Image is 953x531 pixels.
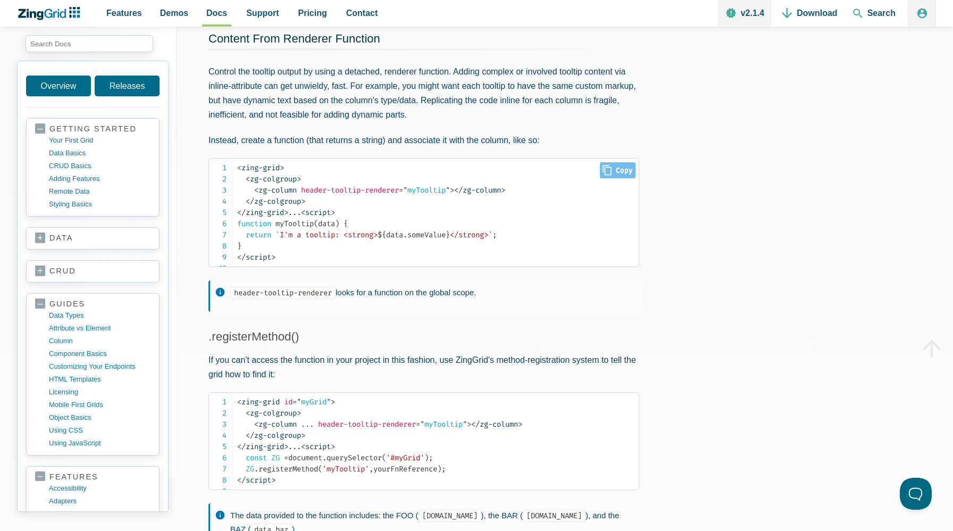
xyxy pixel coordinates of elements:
[331,397,335,406] span: >
[301,431,305,440] span: >
[301,420,314,429] span: ...
[49,198,151,211] a: styling basics
[206,6,227,20] span: Docs
[237,397,280,406] span: zing-grid
[208,353,639,381] p: If you can't access the function in your project in this fashion, use ZingGrid's method-registrat...
[254,420,258,429] span: <
[318,219,335,228] span: data
[369,464,373,474] span: ,
[258,464,318,474] span: registerMethod
[416,420,420,429] span: =
[331,208,335,217] span: >
[49,185,151,198] a: remote data
[49,424,151,437] a: using CSS
[49,309,151,322] a: data types
[246,230,271,239] span: return
[416,420,467,429] span: myTooltip
[344,219,348,228] span: {
[301,186,399,195] span: header-tooltip-renderer
[49,335,151,347] a: column
[246,6,279,20] span: Support
[35,124,151,134] a: getting started
[208,330,299,343] a: .registerMethod()
[424,453,429,462] span: )
[419,510,481,522] code: [DOMAIN_NAME]
[463,420,467,429] span: "
[297,175,301,184] span: >
[49,147,151,160] a: data basics
[378,230,386,239] span: ${
[49,411,151,424] a: object basics
[450,186,454,195] span: >
[35,299,151,309] a: guides
[49,508,151,520] a: aggregation
[301,208,305,217] span: <
[471,420,480,429] span: </
[26,35,153,52] input: search input
[237,219,271,228] span: function
[49,360,151,373] a: customizing your endpoints
[271,453,280,462] span: ZG
[254,186,258,195] span: <
[237,476,271,485] span: script
[292,397,331,406] span: myGrid
[49,347,151,360] a: component basics
[471,420,518,429] span: zg-column
[420,420,424,429] span: "
[230,286,629,300] p: looks for a function on the global scope.
[318,420,416,429] span: header-tooltip-renderer
[331,442,335,451] span: >
[246,197,254,206] span: </
[208,64,639,122] p: Control the tooltip output by using a detached, renderer function. Adding complex or involved too...
[246,175,250,184] span: <
[208,133,639,147] p: Instead, create a function (that returns a string) and associate it with the column, like so:
[246,197,301,206] span: zg-colgroup
[399,186,403,195] span: =
[284,442,288,451] span: >
[275,219,314,228] span: myTooltip
[437,464,441,474] span: )
[17,7,86,20] a: ZingChart Logo. Click to return to the homepage
[386,453,424,462] span: '#myGrid'
[292,397,297,406] span: =
[275,230,378,239] span: `I'm a tooltip: <strong>
[314,219,318,228] span: (
[237,397,241,406] span: <
[208,32,380,45] span: Content From Renderer Function
[454,186,463,195] span: </
[237,442,246,451] span: </
[301,197,305,206] span: >
[403,186,407,195] span: "
[26,76,91,96] a: Overview
[237,242,241,251] span: }
[35,233,151,244] a: data
[246,175,297,184] span: zg-colgroup
[49,386,151,399] a: licensing
[467,420,471,429] span: >
[49,437,151,450] a: using JavaScript
[35,266,151,277] a: crud
[492,230,497,239] span: ;
[327,453,382,462] span: querySelector
[237,476,246,485] span: </
[900,478,932,510] iframe: Toggle Customer Support
[254,186,297,195] span: zg-column
[322,464,369,474] span: 'myTooltip'
[246,453,267,462] span: const
[49,495,151,508] a: adapters
[237,253,271,262] span: script
[454,186,501,195] span: zg-column
[297,397,301,406] span: "
[523,510,586,522] code: [DOMAIN_NAME]
[378,230,450,239] span: data someValue
[246,409,297,418] span: zg-colgroup
[160,6,188,20] span: Demos
[237,208,284,217] span: zing-grid
[429,453,433,462] span: ;
[298,6,327,20] span: Pricing
[399,186,450,195] span: myTooltip
[246,431,301,440] span: zg-colgroup
[246,409,250,418] span: <
[501,186,505,195] span: >
[237,163,241,172] span: <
